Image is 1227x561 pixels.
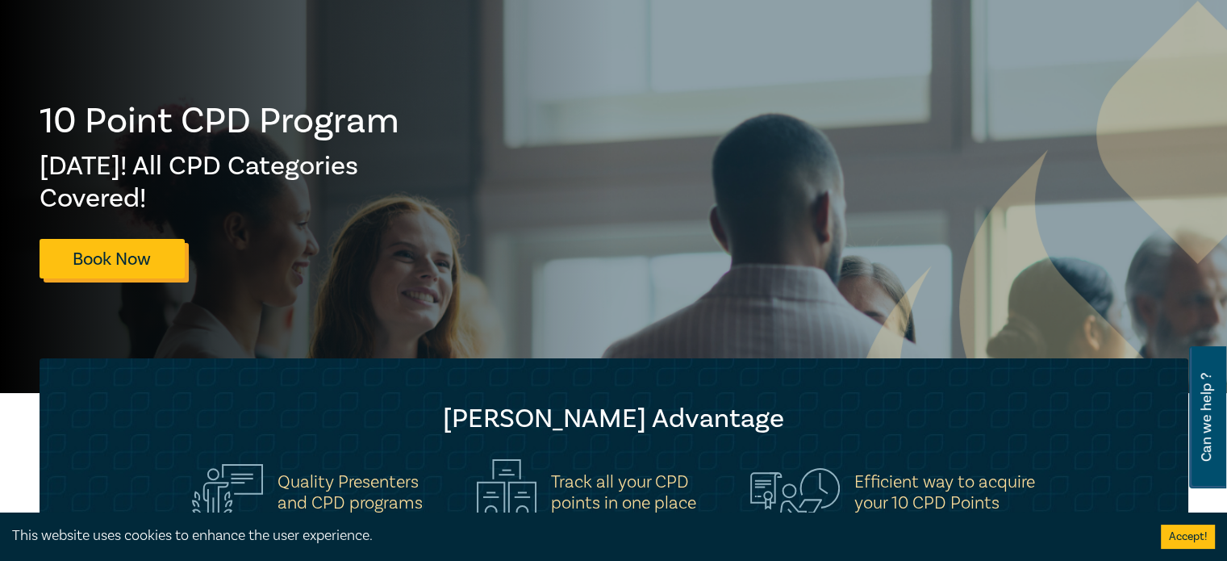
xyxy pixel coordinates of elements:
button: Accept cookies [1161,525,1215,549]
h5: Efficient way to acquire your 10 CPD Points [854,471,1035,513]
img: Track all your CPD<br>points in one place [477,459,536,525]
h1: 10 Point CPD Program [40,100,401,142]
div: This website uses cookies to enhance the user experience. [12,525,1137,546]
img: Efficient way to acquire<br>your 10 CPD Points [750,468,840,517]
h2: [PERSON_NAME] Advantage [72,403,1156,435]
a: Book Now [40,239,185,278]
h5: Track all your CPD points in one place [551,471,696,513]
img: Quality Presenters<br>and CPD programs [192,464,263,521]
h5: Quality Presenters and CPD programs [278,471,423,513]
h2: [DATE]! All CPD Categories Covered! [40,150,401,215]
span: Can we help ? [1199,356,1214,479]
